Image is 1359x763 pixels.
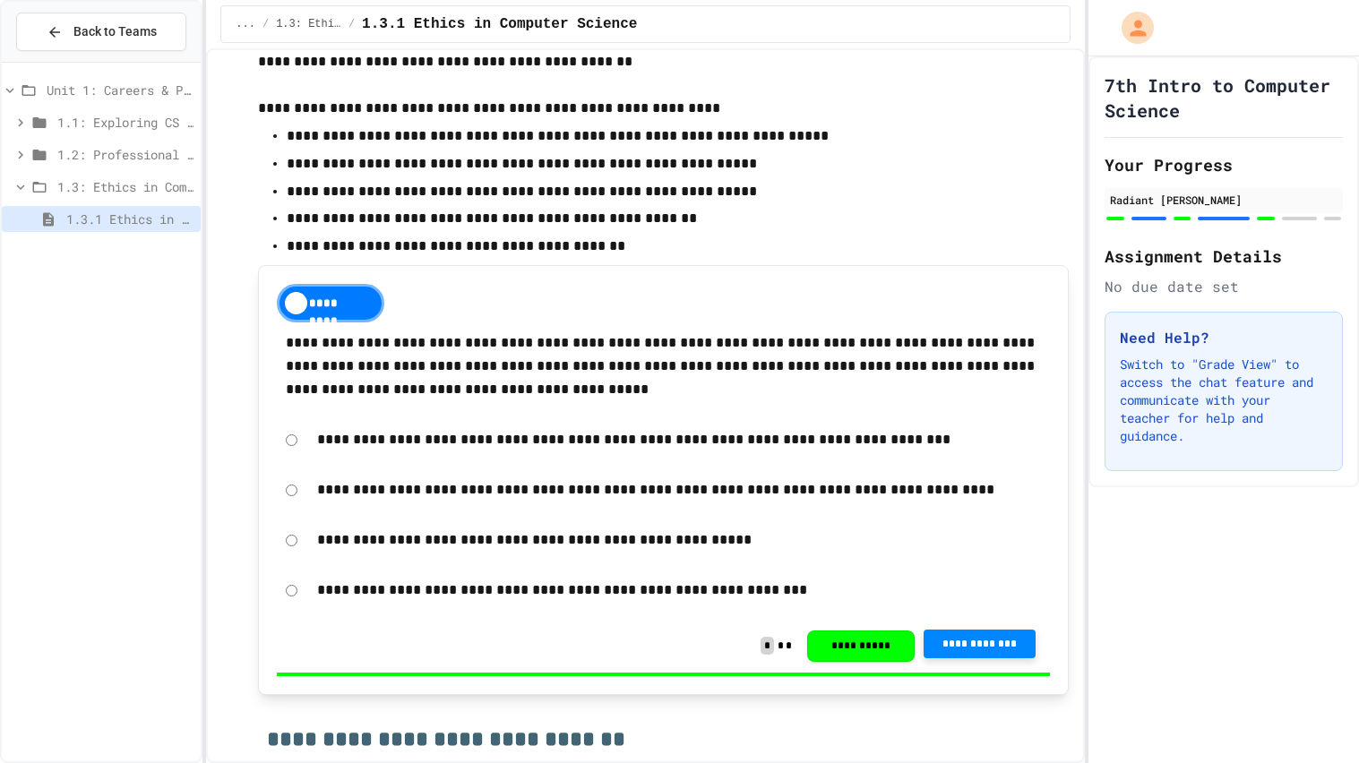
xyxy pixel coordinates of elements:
div: My Account [1103,7,1158,48]
span: / [348,17,355,31]
div: No due date set [1105,276,1343,297]
span: 1.1: Exploring CS Careers [57,113,194,132]
span: / [262,17,269,31]
span: Back to Teams [73,22,157,41]
h2: Your Progress [1105,152,1343,177]
span: 1.3.1 Ethics in Computer Science [362,13,637,35]
p: Switch to "Grade View" to access the chat feature and communicate with your teacher for help and ... [1120,356,1328,445]
span: 1.3.1 Ethics in Computer Science [66,210,194,228]
div: Radiant [PERSON_NAME] [1110,192,1337,208]
span: 1.3: Ethics in Computing [276,17,341,31]
h2: Assignment Details [1105,244,1343,269]
h1: 7th Intro to Computer Science [1105,73,1343,123]
span: Unit 1: Careers & Professionalism [47,81,194,99]
span: 1.2: Professional Communication [57,145,194,164]
span: ... [236,17,255,31]
h3: Need Help? [1120,327,1328,348]
span: 1.3: Ethics in Computing [57,177,194,196]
